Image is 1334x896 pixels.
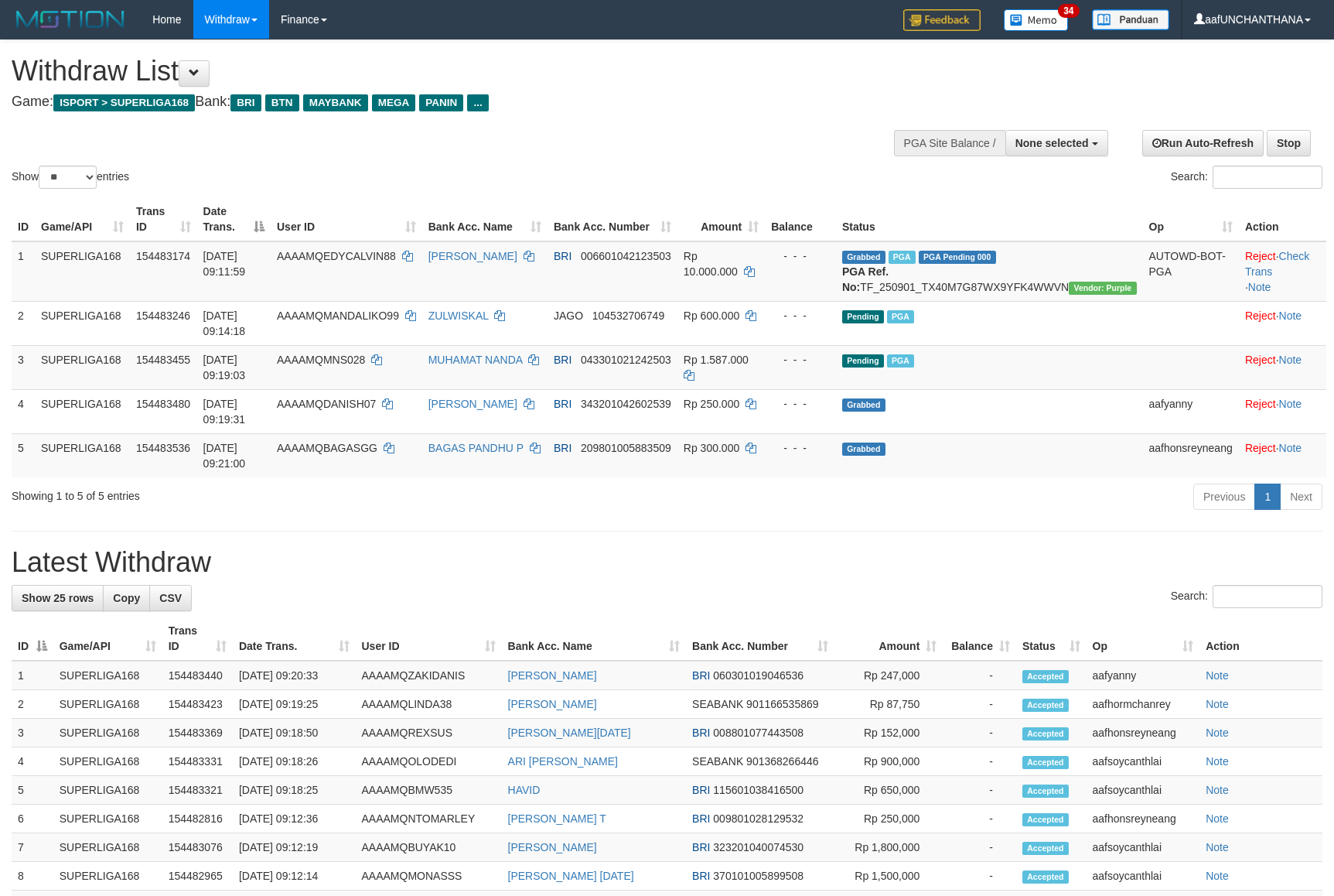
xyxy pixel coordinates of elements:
td: aafhonsreyneang [1087,805,1200,833]
td: 2 [12,690,53,719]
td: [DATE] 09:19:25 [233,690,356,719]
span: BRI [692,870,710,882]
span: Accepted [1022,727,1069,740]
span: [DATE] 09:19:03 [203,354,246,381]
td: aafhonsreyneang [1143,433,1239,477]
td: SUPERLIGA168 [53,805,162,833]
a: BAGAS PANDHU P [428,442,524,454]
td: SUPERLIGA168 [35,241,130,302]
span: Vendor URL: https://trx4.1velocity.biz [1069,282,1136,295]
td: 5 [12,776,53,805]
td: AAAAMQLINDA38 [356,690,502,719]
a: Note [1279,442,1302,454]
a: 1 [1254,484,1281,510]
div: - - - [771,248,830,264]
span: SEABANK [692,698,743,710]
span: PGA Pending [919,251,996,264]
td: 7 [12,833,53,862]
span: Grabbed [842,443,885,456]
td: [DATE] 09:12:19 [233,833,356,862]
span: Copy [113,592,140,604]
th: Status [836,197,1143,241]
a: Note [1279,398,1302,410]
span: BRI [692,669,710,682]
span: BRI [554,250,571,262]
span: SEABANK [692,755,743,768]
td: SUPERLIGA168 [35,345,130,389]
td: 154482965 [162,862,233,891]
td: aafhonsreyneang [1087,719,1200,747]
a: [PERSON_NAME][DATE] [508,727,631,739]
a: [PERSON_NAME] [508,841,597,853]
td: aafsoycanthlai [1087,747,1200,776]
span: Marked by aafsoycanthlai [887,354,914,368]
a: Copy [103,585,150,611]
td: Rp 650,000 [834,776,943,805]
td: 154483321 [162,776,233,805]
th: User ID: activate to sort column ascending [271,197,422,241]
span: Rp 250.000 [684,398,739,410]
td: - [943,862,1016,891]
td: aafyanny [1143,389,1239,433]
th: Date Trans.: activate to sort column descending [197,197,271,241]
td: TF_250901_TX40M7G87WX9YFK4WWVN [836,241,1143,302]
span: Grabbed [842,398,885,412]
td: aafhormchanrey [1087,690,1200,719]
label: Show entries [12,166,129,189]
td: 154483440 [162,661,233,690]
td: · [1239,433,1326,477]
td: Rp 1,500,000 [834,862,943,891]
input: Search: [1213,585,1322,608]
td: 5 [12,433,35,477]
span: Accepted [1022,756,1069,769]
span: Copy 104532706749 to clipboard [592,309,664,322]
a: CSV [149,585,192,611]
a: Note [1206,870,1229,882]
span: JAGO [554,309,583,322]
a: Note [1206,755,1229,768]
span: Copy 370101005899508 to clipboard [713,870,803,882]
span: Accepted [1022,870,1069,884]
span: ISPORT > SUPERLIGA168 [53,94,195,111]
button: None selected [1005,130,1108,156]
td: 6 [12,805,53,833]
span: Grabbed [842,251,885,264]
div: - - - [771,352,830,368]
span: Copy 901166535869 to clipboard [746,698,818,710]
div: PGA Site Balance / [894,130,1005,156]
td: Rp 1,800,000 [834,833,943,862]
span: BRI [692,727,710,739]
td: 8 [12,862,53,891]
td: aafyanny [1087,661,1200,690]
h1: Withdraw List [12,56,874,87]
span: BRI [554,398,571,410]
td: · · [1239,241,1326,302]
span: AAAAMQMNS028 [277,354,365,366]
td: · [1239,301,1326,345]
select: Showentries [39,166,97,189]
th: ID [12,197,35,241]
td: [DATE] 09:12:14 [233,862,356,891]
span: Marked by aafsoycanthlai [889,251,916,264]
td: [DATE] 09:20:33 [233,661,356,690]
td: SUPERLIGA168 [35,301,130,345]
th: Op: activate to sort column ascending [1087,617,1200,661]
a: Next [1280,484,1322,510]
th: ID: activate to sort column descending [12,617,53,661]
a: Stop [1267,130,1311,156]
a: [PERSON_NAME] [508,669,597,682]
td: SUPERLIGA168 [53,747,162,776]
td: AAAAMQREXSUS [356,719,502,747]
h1: Latest Withdraw [12,547,1322,578]
span: Show 25 rows [22,592,94,604]
h4: Game: Bank: [12,94,874,110]
span: Pending [842,354,884,368]
td: - [943,661,1016,690]
a: Run Auto-Refresh [1142,130,1264,156]
span: Accepted [1022,785,1069,798]
td: [DATE] 09:18:50 [233,719,356,747]
span: 154483174 [136,250,190,262]
a: Check Trans [1245,250,1309,278]
th: Action [1239,197,1326,241]
td: 4 [12,389,35,433]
